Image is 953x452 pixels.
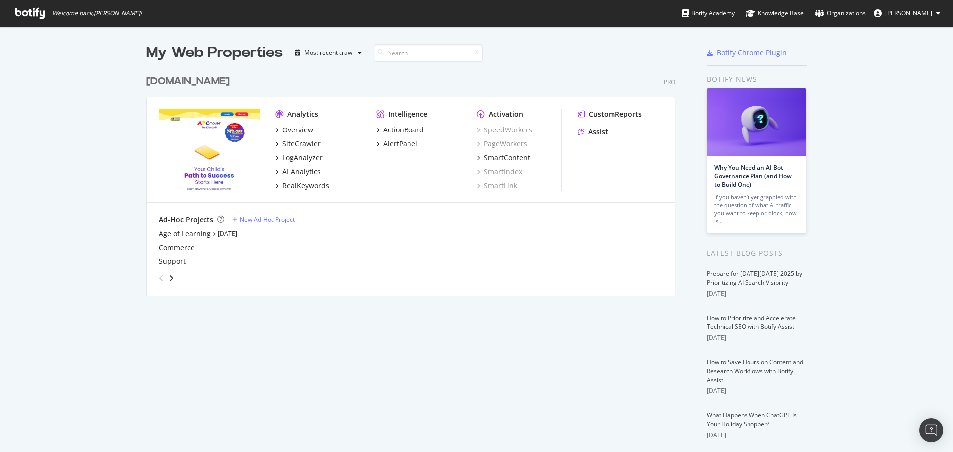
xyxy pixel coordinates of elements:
[489,109,523,119] div: Activation
[240,215,295,224] div: New Ad-Hoc Project
[477,181,517,191] a: SmartLink
[232,215,295,224] a: New Ad-Hoc Project
[707,289,807,298] div: [DATE]
[707,333,807,342] div: [DATE]
[477,153,530,163] a: SmartContent
[477,167,522,177] a: SmartIndex
[146,74,230,89] div: [DOMAIN_NAME]
[707,48,787,58] a: Botify Chrome Plugin
[707,314,796,331] a: How to Prioritize and Accelerate Technical SEO with Botify Assist
[275,125,313,135] a: Overview
[707,431,807,440] div: [DATE]
[282,167,321,177] div: AI Analytics
[376,125,424,135] a: ActionBoard
[707,248,807,258] div: Latest Blog Posts
[866,5,948,21] button: [PERSON_NAME]
[282,181,329,191] div: RealKeywords
[707,411,797,428] a: What Happens When ChatGPT Is Your Holiday Shopper?
[714,163,792,189] a: Why You Need an AI Bot Governance Plan (and How to Build One)
[578,127,608,137] a: Assist
[159,243,195,253] a: Commerce
[885,9,932,17] span: Jennifer Seegmiller
[146,63,683,296] div: grid
[589,109,642,119] div: CustomReports
[707,88,806,156] img: Why You Need an AI Bot Governance Plan (and How to Build One)
[146,43,283,63] div: My Web Properties
[707,387,807,395] div: [DATE]
[707,269,802,287] a: Prepare for [DATE][DATE] 2025 by Prioritizing AI Search Visibility
[919,418,943,442] div: Open Intercom Messenger
[717,48,787,58] div: Botify Chrome Plugin
[376,139,417,149] a: AlertPanel
[374,44,483,62] input: Search
[383,139,417,149] div: AlertPanel
[159,109,260,190] img: www.abcmouse.com
[815,8,866,18] div: Organizations
[588,127,608,137] div: Assist
[477,139,527,149] a: PageWorkers
[682,8,735,18] div: Botify Academy
[275,181,329,191] a: RealKeywords
[707,358,803,384] a: How to Save Hours on Content and Research Workflows with Botify Assist
[159,257,186,266] a: Support
[159,215,213,225] div: Ad-Hoc Projects
[275,139,321,149] a: SiteCrawler
[291,45,366,61] button: Most recent crawl
[146,74,234,89] a: [DOMAIN_NAME]
[282,139,321,149] div: SiteCrawler
[155,270,168,286] div: angle-left
[304,50,354,56] div: Most recent crawl
[746,8,804,18] div: Knowledge Base
[168,273,175,283] div: angle-right
[578,109,642,119] a: CustomReports
[218,229,237,238] a: [DATE]
[52,9,142,17] span: Welcome back, [PERSON_NAME] !
[388,109,427,119] div: Intelligence
[282,125,313,135] div: Overview
[664,78,675,86] div: Pro
[707,74,807,85] div: Botify news
[383,125,424,135] div: ActionBoard
[282,153,323,163] div: LogAnalyzer
[714,194,799,225] div: If you haven’t yet grappled with the question of what AI traffic you want to keep or block, now is…
[275,167,321,177] a: AI Analytics
[484,153,530,163] div: SmartContent
[275,153,323,163] a: LogAnalyzer
[287,109,318,119] div: Analytics
[159,229,211,239] a: Age of Learning
[477,125,532,135] a: SpeedWorkers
